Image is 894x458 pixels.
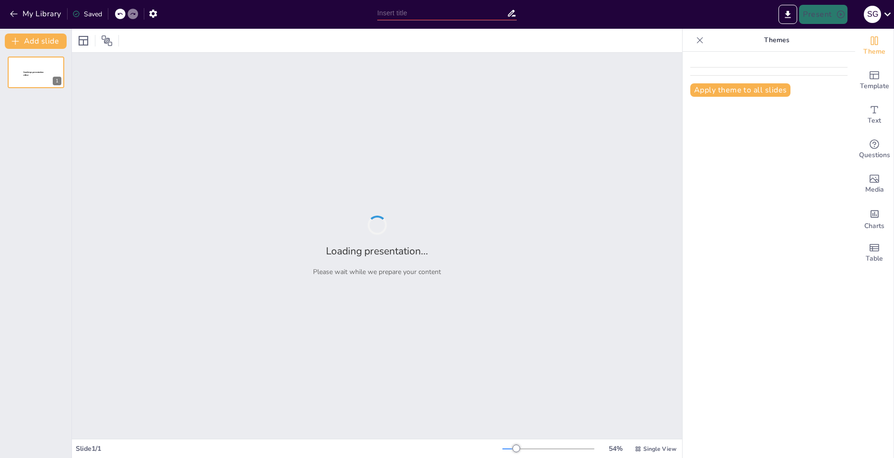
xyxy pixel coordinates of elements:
[799,5,847,24] button: Present
[865,184,884,195] span: Media
[778,5,797,24] button: Export to PowerPoint
[855,29,894,63] div: Change the overall theme
[53,77,61,85] div: 1
[864,221,884,231] span: Charts
[855,167,894,201] div: Add images, graphics, shapes or video
[72,10,102,19] div: Saved
[76,444,502,453] div: Slide 1 / 1
[313,267,441,276] p: Please wait while we prepare your content
[708,29,846,52] p: Themes
[863,46,885,57] span: Theme
[866,253,883,264] span: Table
[23,71,44,77] span: Sendsteps presentation editor
[326,244,428,258] h2: Loading presentation...
[101,35,113,46] span: Position
[855,63,894,98] div: Add ready made slides
[7,6,65,22] button: My Library
[859,150,890,160] span: Questions
[868,115,881,126] span: Text
[690,83,790,97] button: Apply theme to all slides
[643,445,676,453] span: Single View
[864,6,881,23] div: S G
[8,57,64,88] div: 1
[76,33,91,48] div: Layout
[864,5,881,24] button: S G
[855,98,894,132] div: Add text boxes
[377,6,507,20] input: Insert title
[5,34,67,49] button: Add slide
[860,81,889,92] span: Template
[855,201,894,236] div: Add charts and graphs
[855,236,894,270] div: Add a table
[604,444,627,453] div: 54 %
[855,132,894,167] div: Get real-time input from your audience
